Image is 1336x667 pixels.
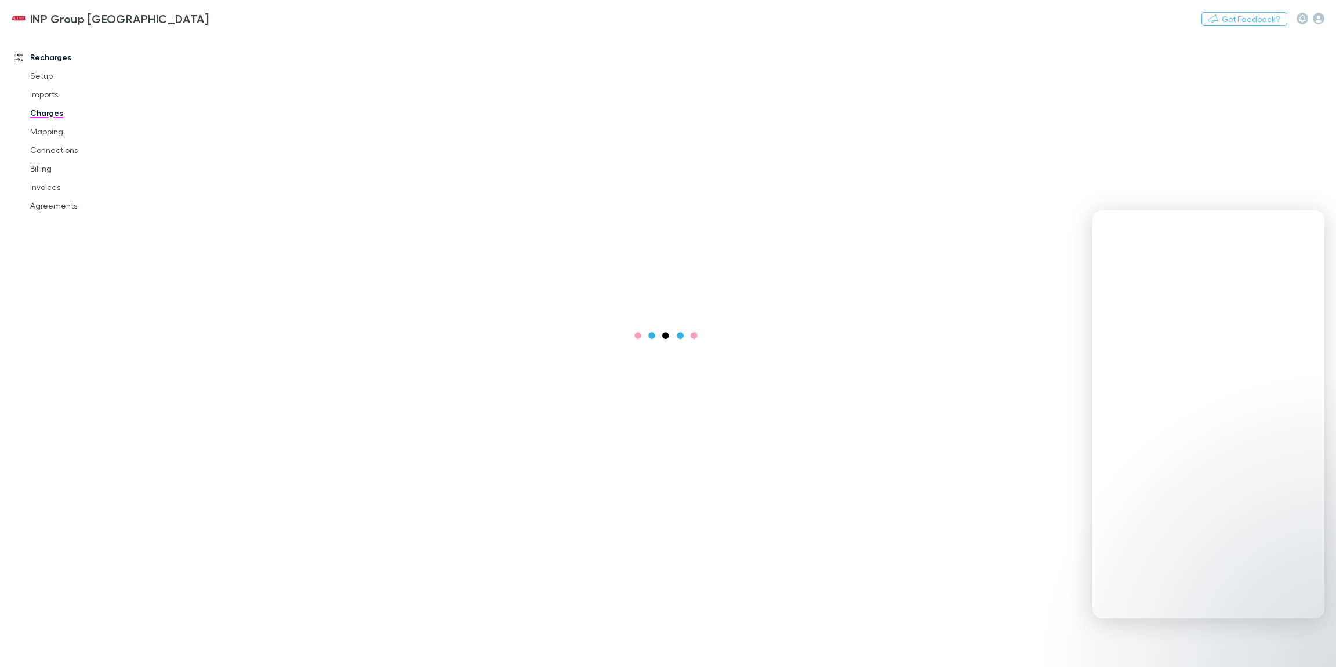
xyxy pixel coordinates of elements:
[19,159,151,178] a: Billing
[19,178,151,196] a: Invoices
[12,12,26,25] img: INP Group Sydney's Logo
[19,67,151,85] a: Setup
[1297,628,1324,655] iframe: Intercom live chat
[19,104,151,122] a: Charges
[5,5,216,32] a: INP Group [GEOGRAPHIC_DATA]
[2,48,151,67] a: Recharges
[19,85,151,104] a: Imports
[19,141,151,159] a: Connections
[1201,12,1287,26] button: Got Feedback?
[30,12,209,25] h3: INP Group [GEOGRAPHIC_DATA]
[19,196,151,215] a: Agreements
[19,122,151,141] a: Mapping
[1092,210,1324,618] iframe: Intercom live chat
